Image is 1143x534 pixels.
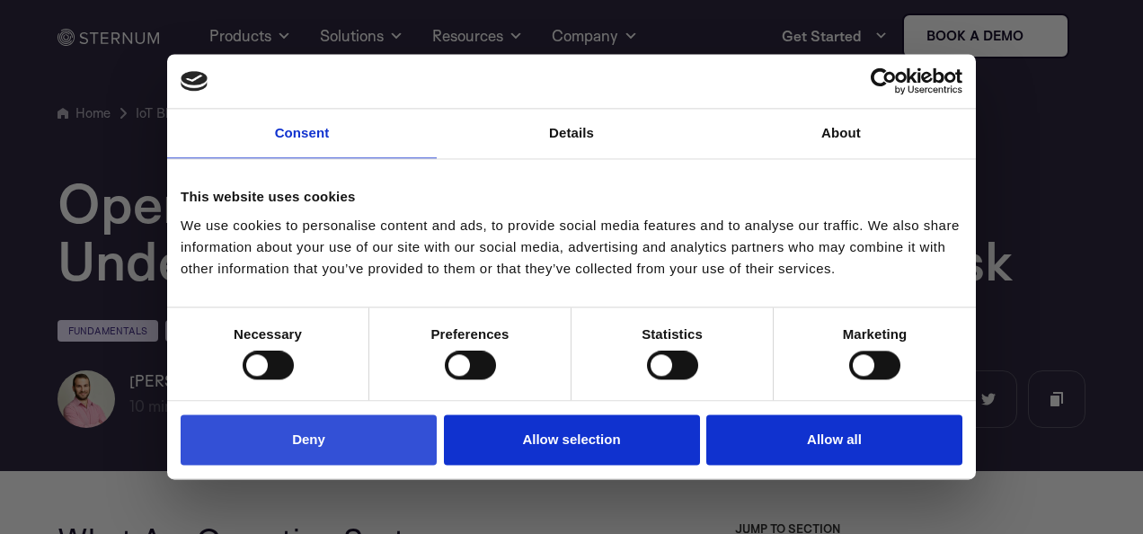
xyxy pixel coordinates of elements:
button: Deny [181,414,437,466]
a: Details [437,109,706,158]
button: Allow selection [444,414,700,466]
strong: Statistics [642,326,703,342]
button: Allow all [706,414,962,466]
a: About [706,109,976,158]
strong: Necessary [234,326,302,342]
iframe: Popup CTA [219,23,924,512]
a: Usercentrics Cookiebot - opens in a new window [805,67,962,94]
a: Consent [167,109,437,158]
strong: Preferences [431,326,509,342]
img: logo [181,71,208,91]
div: We use cookies to personalise content and ads, to provide social media features and to analyse ou... [181,215,962,280]
strong: Marketing [843,326,908,342]
div: This website uses cookies [181,186,962,208]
